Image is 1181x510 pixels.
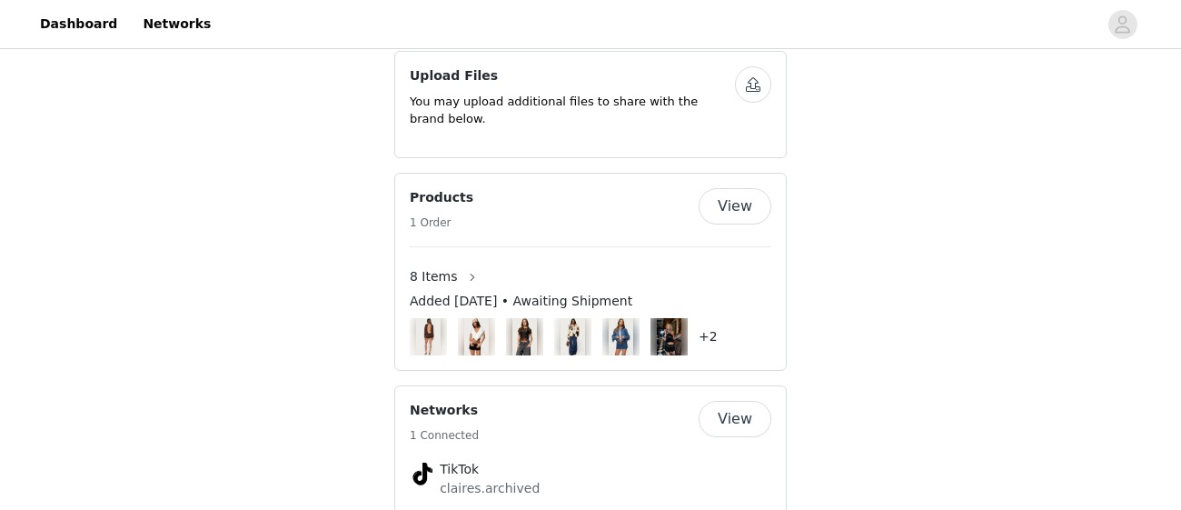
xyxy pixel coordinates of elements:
h5: 1 Connected [410,427,479,444]
h4: +2 [699,327,718,346]
button: View [699,188,771,225]
h4: TikTok [440,460,741,479]
img: Deena Ruffled V Neck Top [464,318,489,355]
img: Maurice Fringed Denim Jacket [609,318,633,355]
img: Image Background Blur [602,314,640,360]
img: Image Background Blur [410,314,447,360]
img: Guilia Backless Long Sleeve Romper [416,318,441,355]
button: View [699,401,771,437]
span: Added [DATE] • Awaiting Shipment [410,292,632,311]
a: Dashboard [29,4,128,45]
img: Image Background Blur [458,314,495,360]
h5: 1 Order [410,215,473,231]
img: Kayce Button Halter Top [657,318,681,355]
h4: Products [410,188,473,207]
a: Networks [132,4,222,45]
img: Image Background Blur [506,314,543,360]
div: avatar [1114,10,1131,39]
p: You may upload additional files to share with the brand below. [410,93,735,128]
div: Products [394,173,787,371]
img: Kira Sheer Lace Fringe Top [512,318,537,355]
img: Image Background Blur [554,314,591,360]
span: 8 Items [410,267,458,286]
img: Raiyne Low Rise Wide Leg Jeans [561,318,585,355]
img: Image Background Blur [650,314,688,360]
p: claires.archived [440,479,741,498]
h4: Upload Files [410,66,735,85]
h4: Networks [410,401,479,420]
